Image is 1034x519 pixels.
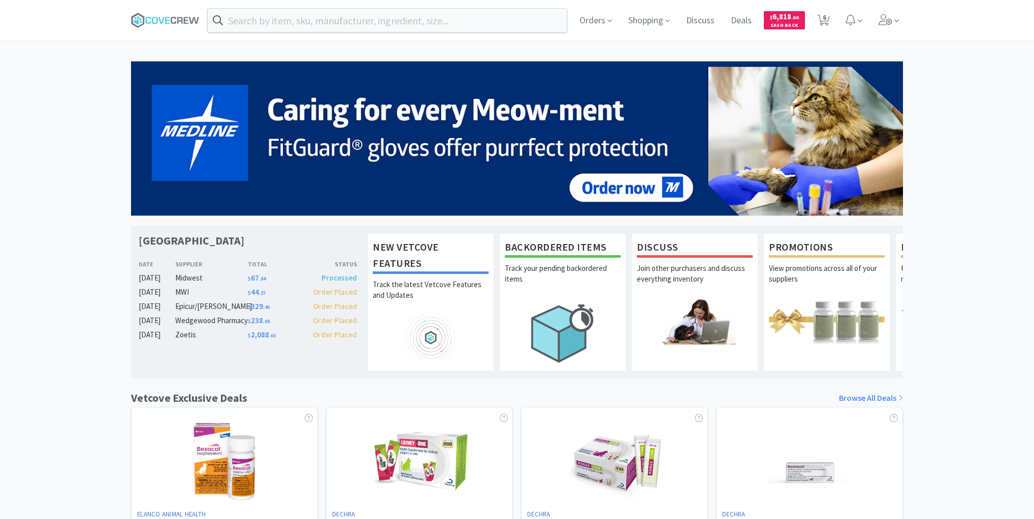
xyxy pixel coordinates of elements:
[139,286,175,298] div: [DATE]
[248,275,251,282] span: $
[313,301,357,311] span: Order Placed
[637,263,753,298] p: Join other purchasers and discuss everything inventory
[248,259,303,269] div: Total
[139,272,175,284] div: [DATE]
[770,23,799,29] span: Cash Back
[263,318,270,325] span: . 08
[631,233,758,371] a: DiscussJoin other purchasers and discuss everything inventory
[901,263,1017,298] p: Request free samples on the newest veterinary products
[175,286,248,298] div: MWI
[313,287,357,297] span: Order Placed
[764,7,805,34] a: $6,818.60Cash Back
[139,329,175,341] div: [DATE]
[302,259,357,269] div: Status
[175,315,248,327] div: Wedgewood Pharmacy
[139,329,357,341] a: [DATE]Zoetis$2,088.60Order Placed
[901,298,1017,344] img: hero_samples.png
[131,61,903,216] img: 5b85490d2c9a43ef9873369d65f5cc4c_481.png
[313,316,357,325] span: Order Placed
[263,304,270,310] span: . 40
[259,275,266,282] span: . 94
[505,263,621,298] p: Track your pending backordered items
[248,332,251,339] span: $
[505,239,621,258] h1: Backordered Items
[139,315,175,327] div: [DATE]
[727,16,756,25] a: Deals
[269,332,276,339] span: . 60
[839,392,903,405] a: Browse All Deals
[637,298,753,344] img: hero_discuss.png
[139,300,175,313] div: [DATE]
[373,279,489,315] p: Track the latest Vetcove Features and Updates
[175,300,248,313] div: Epicur/[PERSON_NAME]
[791,14,799,21] span: . 60
[505,298,621,368] img: hero_backorders.png
[208,9,567,32] input: Search by item, sku, manufacturer, ingredient, size...
[637,239,753,258] h1: Discuss
[139,233,244,248] h1: [GEOGRAPHIC_DATA]
[499,233,626,371] a: Backordered ItemsTrack your pending backordered items
[248,290,251,296] span: $
[313,330,357,339] span: Order Placed
[999,485,1024,509] iframe: Intercom live chat
[770,12,799,21] span: 6,818
[139,272,357,284] a: [DATE]Midwest$67.94Processed
[769,298,885,344] img: hero_promotions.png
[175,259,248,269] div: Supplier
[259,290,266,296] span: . 37
[373,315,489,361] img: hero_feature_roadmap.png
[367,233,494,371] a: New Vetcove FeaturesTrack the latest Vetcove Features and Updates
[901,239,1017,258] h1: Free Samples
[139,286,357,298] a: [DATE]MWI$44.37Order Placed
[682,16,719,25] a: Discuss
[769,239,885,258] h1: Promotions
[139,300,357,313] a: [DATE]Epicur/[PERSON_NAME]$329.40Order Placed
[813,17,834,26] a: 6
[139,315,357,327] a: [DATE]Wedgewood Pharmacy$238.08Order Placed
[248,316,270,325] span: 238
[131,389,247,407] h1: Vetcove Exclusive Deals
[248,301,270,311] span: 329
[139,259,175,269] div: Date
[770,14,772,21] span: $
[895,233,1022,371] a: Free SamplesRequest free samples on the newest veterinary products
[763,233,890,371] a: PromotionsView promotions across all of your suppliers
[248,330,276,339] span: 2,088
[248,287,266,297] span: 44
[248,273,266,283] span: 67
[373,239,489,274] h1: New Vetcove Features
[175,272,248,284] div: Midwest
[769,263,885,298] p: View promotions across all of your suppliers
[248,318,251,325] span: $
[321,273,357,283] span: Processed
[248,304,251,310] span: $
[175,329,248,341] div: Zoetis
